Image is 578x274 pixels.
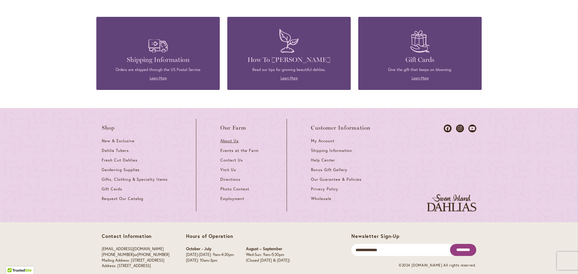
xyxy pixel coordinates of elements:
p: October - July [186,246,234,252]
iframe: Launch Accessibility Center [5,253,21,269]
span: Events at the Farm [220,148,258,153]
a: Dahlias on Facebook [444,125,452,132]
h4: How To [PERSON_NAME] [236,56,342,64]
a: Learn More [412,76,429,80]
p: Contact Information [102,233,169,239]
p: Read our tips for growing beautiful dahlias. [236,67,342,72]
span: Fresh Cut Dahlias [102,158,138,163]
span: Gardening Supplies [102,167,140,172]
h4: Gift Cards [367,56,473,64]
h4: Shipping Information [105,56,211,64]
span: Privacy Policy [311,186,338,192]
p: Wed-Sun: 9am-5:30pm [246,252,290,258]
p: August – September [246,246,290,252]
a: Learn More [150,76,167,80]
span: Contact Us [220,158,243,163]
span: Gift Cards [102,186,122,192]
a: [PHONE_NUMBER] [137,252,169,257]
a: Learn More [281,76,298,80]
span: Dahlia Tubers [102,148,129,153]
p: Orders are shipped through the US Postal Service [105,67,211,72]
span: Help Center [311,158,335,163]
span: Wholesale [311,196,331,201]
span: Newsletter Sign-Up [351,233,399,239]
span: Bonus Gift Gallery [311,167,347,172]
span: Our Farm [220,125,246,131]
span: Request Our Catalog [102,196,143,201]
span: Shop [102,125,115,131]
span: My Account [311,138,334,143]
a: [PHONE_NUMBER] [102,252,134,257]
span: Photo Contest [220,186,249,192]
span: Customer Information [311,125,371,131]
p: (Closed [DATE] & [DATE]) [246,258,290,263]
a: Dahlias on Instagram [456,125,464,132]
span: About Us [220,138,239,143]
p: Hours of Operation [186,233,290,239]
span: Our Guarantee & Policies [311,177,361,182]
span: Gifts, Clothing & Specialty Items [102,177,168,182]
a: [EMAIL_ADDRESS][DOMAIN_NAME] [102,246,164,251]
span: ©2024 [DOMAIN_NAME] All rights reserved. [399,263,476,267]
span: Employment [220,196,244,201]
a: Dahlias on Youtube [468,125,476,132]
p: [DATE]: 10am-3pm [186,258,234,263]
span: Visit Us [220,167,236,172]
span: Directions [220,177,241,182]
p: Give the gift that keeps on blooming. [367,67,473,72]
p: or Mailing Address: [STREET_ADDRESS] Address: [STREET_ADDRESS] [102,246,169,269]
span: Shipping Information [311,148,352,153]
span: New & Exclusive [102,138,135,143]
p: [DATE]-[DATE]: 9am-4:30pm [186,252,234,258]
